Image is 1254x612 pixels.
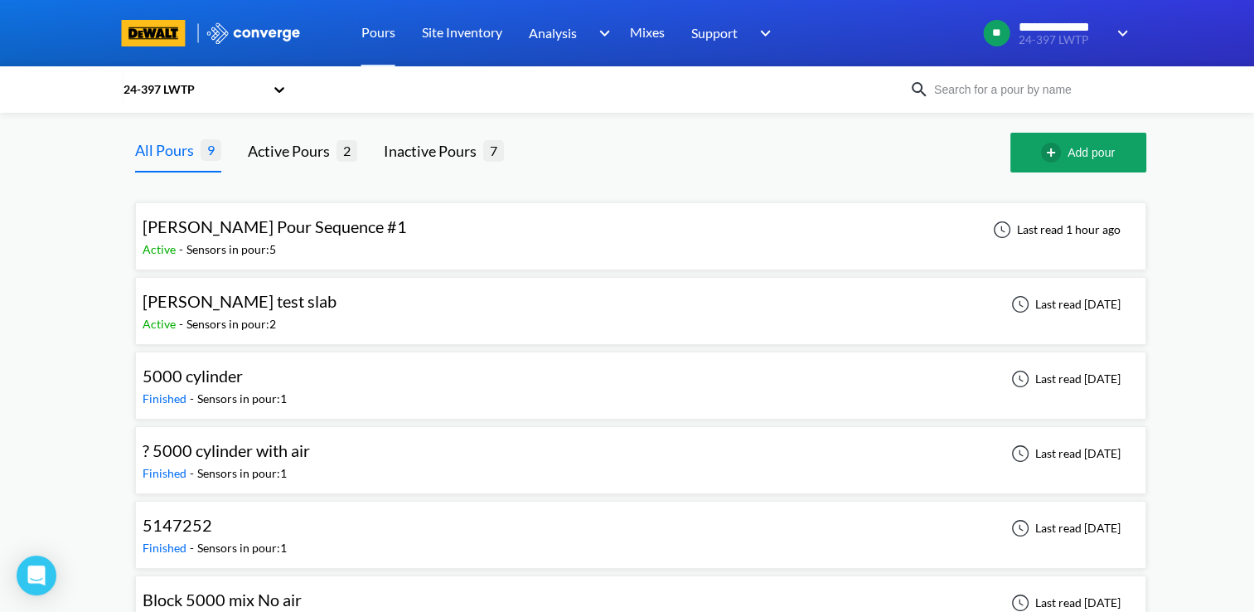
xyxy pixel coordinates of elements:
span: ? 5000 cylinder with air [143,440,310,460]
span: 2 [336,140,357,161]
img: branding logo [122,20,186,46]
span: 5147252 [143,515,212,535]
span: 7 [483,140,504,161]
span: Finished [143,466,190,480]
img: downArrow.svg [749,23,776,43]
div: Inactive Pours [384,139,483,163]
span: Active [143,242,179,256]
div: Last read 1 hour ago [984,220,1126,240]
div: Sensors in pour: 1 [197,464,287,483]
a: [PERSON_NAME] Pour Sequence #1Active-Sensors in pour:5Last read 1 hour ago [135,221,1146,236]
span: [PERSON_NAME] test slab [143,291,336,311]
img: icon-search.svg [909,80,929,100]
img: downArrow.svg [1106,23,1133,43]
span: - [179,242,186,256]
div: Last read [DATE] [1002,369,1126,389]
span: Support [691,22,738,43]
span: Finished [143,391,190,406]
img: add-circle-outline.svg [1041,143,1068,163]
input: Search for a pour by name [929,80,1130,99]
a: 5000 cylinderFinished-Sensors in pour:1Last read [DATE] [135,371,1146,385]
img: downArrow.svg [588,23,615,43]
span: - [179,317,186,331]
div: Sensors in pour: 5 [186,240,276,259]
span: 24-397 LWTP [1019,34,1106,46]
div: Last read [DATE] [1002,444,1126,464]
span: 9 [201,139,221,160]
span: [PERSON_NAME] Pour Sequence #1 [143,216,407,236]
a: 5147252Finished-Sensors in pour:1Last read [DATE] [135,520,1146,534]
span: - [190,541,197,555]
div: Sensors in pour: 1 [197,390,287,408]
div: Active Pours [248,139,336,163]
div: Last read [DATE] [1002,294,1126,314]
div: All Pours [135,138,201,162]
a: [PERSON_NAME] test slabActive-Sensors in pour:2Last read [DATE] [135,296,1146,310]
span: Finished [143,541,190,555]
div: Sensors in pour: 2 [186,315,276,333]
div: Sensors in pour: 1 [197,539,287,557]
span: - [190,391,197,406]
button: Add pour [1010,133,1146,172]
div: 24-397 LWTP [122,80,264,99]
a: Block 5000 mix No airFinished-Sensors in pour:1Last read [DATE] [135,595,1146,609]
span: Active [143,317,179,331]
a: ? 5000 cylinder with airFinished-Sensors in pour:1Last read [DATE] [135,445,1146,459]
span: Block 5000 mix No air [143,590,302,610]
div: Last read [DATE] [1002,518,1126,538]
span: 5000 cylinder [143,366,243,386]
img: logo_ewhite.svg [206,22,302,44]
div: Open Intercom Messenger [17,556,56,595]
a: branding logo [122,20,206,46]
span: - [190,466,197,480]
span: Analysis [529,22,577,43]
